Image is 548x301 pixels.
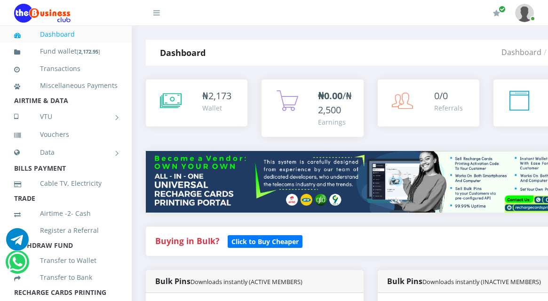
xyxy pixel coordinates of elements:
[387,276,541,286] strong: Bulk Pins
[14,124,118,145] a: Vouchers
[14,267,118,288] a: Transfer to Bank
[14,250,118,271] a: Transfer to Wallet
[191,277,302,286] small: Downloads instantly (ACTIVE MEMBERS)
[493,9,500,17] i: Renew/Upgrade Subscription
[14,203,118,224] a: Airtime -2- Cash
[501,47,541,57] a: Dashboard
[434,89,448,102] span: 0/0
[318,89,342,102] b: ₦0.00
[155,276,302,286] strong: Bulk Pins
[228,235,302,246] a: Click to Buy Cheaper
[499,6,506,13] span: Renew/Upgrade Subscription
[14,105,118,128] a: VTU
[231,237,299,246] b: Click to Buy Cheaper
[262,79,363,137] a: ₦0.00/₦2,500 Earnings
[8,258,27,273] a: Chat for support
[146,79,247,127] a: ₦2,173 Wallet
[14,40,118,63] a: Fund wallet[2,172.95]
[155,235,219,246] strong: Buying in Bulk?
[14,24,118,45] a: Dashboard
[14,220,118,241] a: Register a Referral
[422,277,541,286] small: Downloads instantly (INACTIVE MEMBERS)
[79,48,98,55] b: 2,172.95
[378,79,479,127] a: 0/0 Referrals
[160,47,206,58] strong: Dashboard
[14,141,118,164] a: Data
[14,173,118,194] a: Cable TV, Electricity
[318,117,354,127] div: Earnings
[202,89,231,103] div: ₦
[515,4,534,22] img: User
[318,89,352,116] span: /₦2,500
[202,103,231,113] div: Wallet
[14,75,118,96] a: Miscellaneous Payments
[434,103,463,113] div: Referrals
[6,235,29,251] a: Chat for support
[208,89,231,102] span: 2,173
[77,48,100,55] small: [ ]
[14,4,71,23] img: Logo
[14,58,118,79] a: Transactions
